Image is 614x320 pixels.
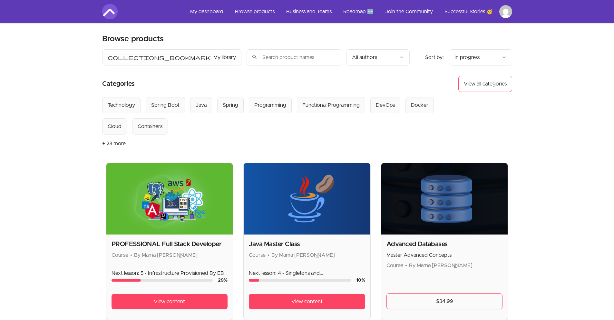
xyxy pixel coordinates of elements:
[411,101,428,109] div: Docker
[252,53,258,62] span: search
[247,49,341,65] input: Search product names
[268,253,269,258] span: •
[499,5,512,18] img: Profile image for Kotaro Iwanaga
[449,49,512,65] button: Product sort options
[112,294,228,309] a: View content
[108,54,211,61] span: collections_bookmark
[185,4,512,19] nav: Main
[386,263,403,268] span: Course
[112,253,128,258] span: Course
[386,251,503,259] p: Master Advanced Concepts
[458,76,512,92] button: View all categories
[439,4,498,19] a: Successful Stories 🥳
[376,101,395,109] div: DevOps
[223,101,238,109] div: Spring
[102,34,164,44] h2: Browse products
[244,163,370,235] img: Product image for Java Master Class
[154,298,185,305] span: View content
[108,101,135,109] div: Technology
[218,278,228,283] span: 29 %
[230,4,280,19] a: Browse products
[112,279,213,282] div: Course progress
[409,263,473,268] span: By Mama [PERSON_NAME]
[102,4,118,19] img: Amigoscode logo
[291,298,323,305] span: View content
[381,163,508,235] img: Product image for Advanced Databases
[281,4,337,19] a: Business and Teams
[249,269,365,277] p: Next lesson: 4 - Singletons and @Inject_@Autowire
[130,253,132,258] span: •
[356,278,365,283] span: 10 %
[249,253,266,258] span: Course
[196,101,207,109] div: Java
[249,240,365,249] h2: Java Master Class
[380,4,438,19] a: Join the Community
[112,269,228,277] p: Next lesson: 5 - Infrastructure Provisioned By EB
[425,55,444,60] span: Sort by:
[386,293,503,309] a: $34.99
[249,294,365,309] a: View content
[338,4,379,19] a: Roadmap 🆕
[249,279,351,282] div: Course progress
[106,163,233,235] img: Product image for PROFESSIONAL Full Stack Developer
[405,263,407,268] span: •
[138,123,162,130] div: Containers
[102,49,241,65] button: Filter by My library
[302,101,360,109] div: Functional Programming
[112,240,228,249] h2: PROFESSIONAL Full Stack Developer
[102,135,126,153] button: + 23 more
[102,76,135,92] h2: Categories
[271,253,335,258] span: By Mama [PERSON_NAME]
[254,101,286,109] div: Programming
[346,49,410,65] button: Filter by author
[185,4,229,19] a: My dashboard
[108,123,122,130] div: Cloud
[134,253,198,258] span: By Mama [PERSON_NAME]
[151,101,180,109] div: Spring Boot
[386,240,503,249] h2: Advanced Databases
